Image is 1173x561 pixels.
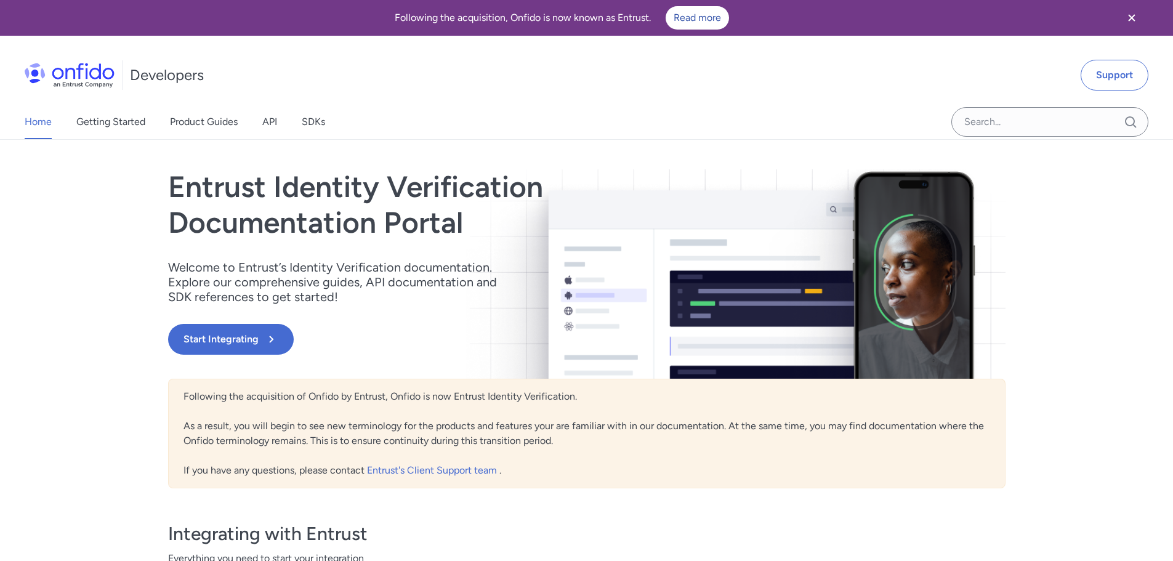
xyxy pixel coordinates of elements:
[170,105,238,139] a: Product Guides
[302,105,325,139] a: SDKs
[1124,10,1139,25] svg: Close banner
[168,169,754,240] h1: Entrust Identity Verification Documentation Portal
[951,107,1148,137] input: Onfido search input field
[367,464,499,476] a: Entrust's Client Support team
[25,105,52,139] a: Home
[168,324,754,355] a: Start Integrating
[262,105,277,139] a: API
[168,379,1006,488] div: Following the acquisition of Onfido by Entrust, Onfido is now Entrust Identity Verification. As a...
[76,105,145,139] a: Getting Started
[168,260,513,304] p: Welcome to Entrust’s Identity Verification documentation. Explore our comprehensive guides, API d...
[666,6,729,30] a: Read more
[15,6,1109,30] div: Following the acquisition, Onfido is now known as Entrust.
[168,324,294,355] button: Start Integrating
[25,63,115,87] img: Onfido Logo
[1109,2,1155,33] button: Close banner
[1081,60,1148,91] a: Support
[168,522,1006,546] h3: Integrating with Entrust
[130,65,204,85] h1: Developers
